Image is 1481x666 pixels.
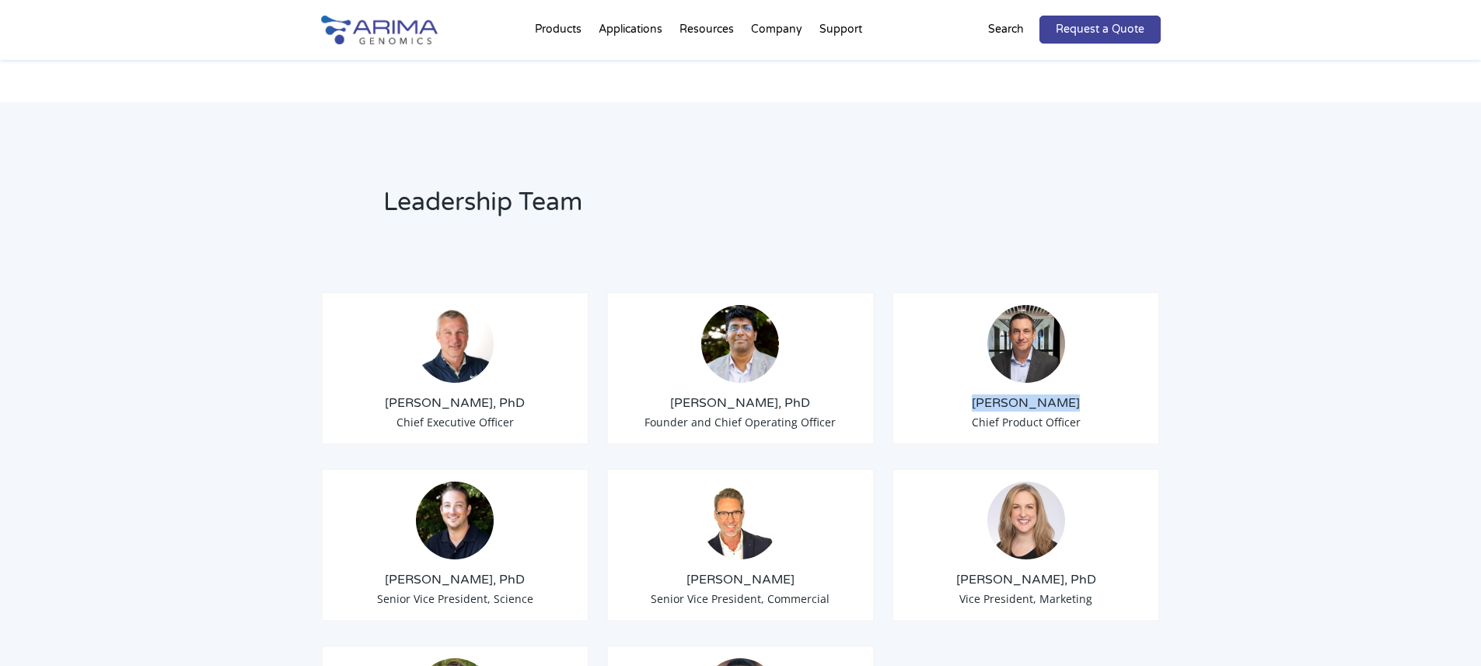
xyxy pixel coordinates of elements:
[905,394,1147,412] h3: [PERSON_NAME]
[620,394,862,412] h3: [PERSON_NAME], PhD
[620,571,862,588] h3: [PERSON_NAME]
[321,16,438,44] img: Arima-Genomics-logo
[383,185,939,232] h2: Leadership Team
[651,591,830,606] span: Senior Vice President, Commercial
[701,482,779,559] img: David-Duvall-Headshot.jpg
[644,415,836,429] span: Founder and Chief Operating Officer
[701,305,779,383] img: Sid-Selvaraj_Arima-Genomics.png
[987,305,1065,383] img: Chris-Roberts.jpg
[396,415,514,429] span: Chief Executive Officer
[988,19,1024,40] p: Search
[972,415,1081,429] span: Chief Product Officer
[377,591,533,606] span: Senior Vice President, Science
[416,482,494,559] img: Anthony-Schmitt_Arima-Genomics.png
[987,482,1065,559] img: 19364919-cf75-45a2-a608-1b8b29f8b955.jpg
[334,394,577,412] h3: [PERSON_NAME], PhD
[416,305,494,383] img: Tom-Willis.jpg
[959,591,1092,606] span: Vice President, Marketing
[334,571,577,588] h3: [PERSON_NAME], PhD
[905,571,1147,588] h3: [PERSON_NAME], PhD
[1039,16,1161,44] a: Request a Quote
